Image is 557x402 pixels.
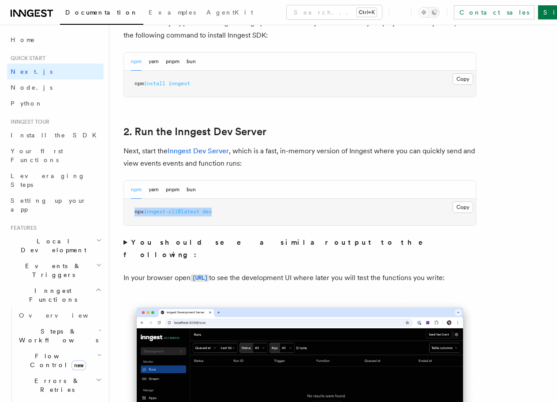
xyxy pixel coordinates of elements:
[131,181,142,199] button: npm
[7,80,104,95] a: Node.js
[11,148,63,163] span: Your first Functions
[60,3,143,25] a: Documentation
[7,233,104,258] button: Local Development
[452,201,473,213] button: Copy
[206,9,253,16] span: AgentKit
[144,209,199,215] span: inngest-cli@latest
[11,197,86,213] span: Setting up your app
[287,5,382,19] button: Search...Ctrl+K
[7,143,104,168] a: Your first Functions
[191,273,209,282] a: [URL]
[7,127,104,143] a: Install the SDK
[135,209,144,215] span: npx
[201,3,258,24] a: AgentKit
[7,258,104,283] button: Events & Triggers
[7,283,104,307] button: Inngest Functions
[11,35,35,44] span: Home
[7,193,104,217] a: Setting up your app
[187,181,196,199] button: bun
[149,9,196,16] span: Examples
[7,168,104,193] a: Leveraging Steps
[143,3,201,24] a: Examples
[7,118,49,125] span: Inngest tour
[123,17,476,42] p: With the Next.js app now running running open a new tab in your terminal. In your project directo...
[7,286,95,304] span: Inngest Functions
[11,172,85,188] span: Leveraging Steps
[15,373,104,398] button: Errors & Retries
[71,360,86,370] span: new
[19,312,110,319] span: Overview
[15,323,104,348] button: Steps & Workflows
[11,68,52,75] span: Next.js
[149,53,159,71] button: yarn
[149,181,159,199] button: yarn
[123,238,435,259] strong: You should see a similar output to the following:
[7,95,104,111] a: Python
[7,224,37,231] span: Features
[452,73,473,85] button: Copy
[11,100,43,107] span: Python
[123,125,266,138] a: 2. Run the Inngest Dev Server
[7,55,45,62] span: Quick start
[65,9,138,16] span: Documentation
[131,53,142,71] button: npm
[7,237,96,254] span: Local Development
[419,7,440,18] button: Toggle dark mode
[15,376,96,394] span: Errors & Retries
[191,274,209,282] code: [URL]
[144,80,165,87] span: install
[123,236,476,261] summary: You should see a similar output to the following:
[11,132,102,139] span: Install the SDK
[168,147,229,155] a: Inngest Dev Server
[7,64,104,80] a: Next.js
[166,53,179,71] button: pnpm
[168,80,190,87] span: inngest
[357,8,377,17] kbd: Ctrl+K
[15,307,104,323] a: Overview
[135,80,144,87] span: npm
[123,272,476,284] p: In your browser open to see the development UI where later you will test the functions you write:
[123,145,476,170] p: Next, start the , which is a fast, in-memory version of Inngest where you can quickly send and vi...
[187,53,196,71] button: bun
[15,348,104,373] button: Flow Controlnew
[166,181,179,199] button: pnpm
[15,352,97,369] span: Flow Control
[15,327,98,345] span: Steps & Workflows
[7,32,104,48] a: Home
[202,209,212,215] span: dev
[454,5,535,19] a: Contact sales
[7,262,96,279] span: Events & Triggers
[11,84,52,91] span: Node.js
